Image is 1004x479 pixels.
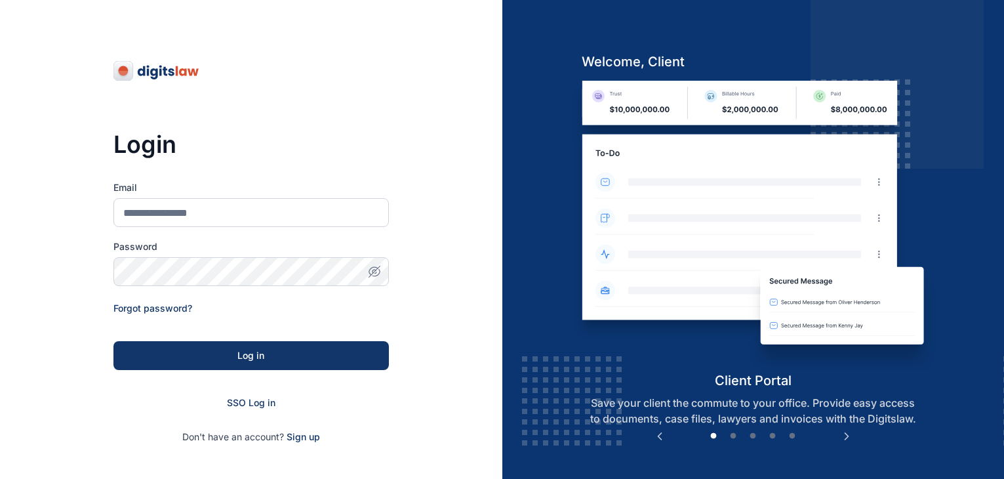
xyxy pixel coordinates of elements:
[727,430,740,443] button: 2
[571,52,935,71] h5: welcome, client
[571,81,935,371] img: client-portal
[707,430,720,443] button: 1
[571,395,935,427] p: Save your client the commute to your office. Provide easy access to documents, case files, lawyer...
[113,302,192,314] a: Forgot password?
[113,131,389,157] h3: Login
[786,430,799,443] button: 5
[840,430,853,443] button: Next
[113,341,389,370] button: Log in
[113,240,389,253] label: Password
[287,431,320,442] a: Sign up
[653,430,666,443] button: Previous
[113,181,389,194] label: Email
[134,349,368,362] div: Log in
[287,430,320,444] span: Sign up
[113,430,389,444] p: Don't have an account?
[766,430,779,443] button: 4
[113,60,200,81] img: digitslaw-logo
[746,430,759,443] button: 3
[571,371,935,390] h5: client portal
[227,397,275,408] a: SSO Log in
